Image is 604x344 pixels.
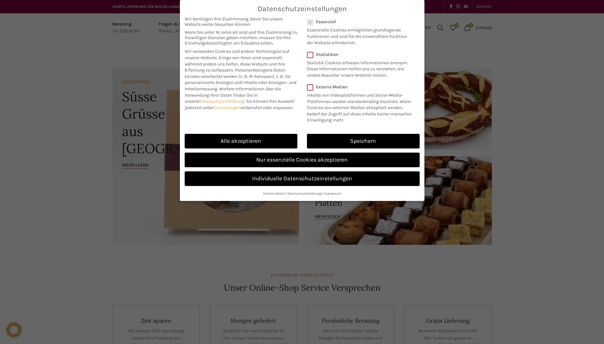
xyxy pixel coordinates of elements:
a: Impressum [323,191,341,196]
a: Datenschutzerklärung [288,191,321,196]
span: Datenschutzeinstellungen [258,5,347,13]
a: Alle akzeptieren [185,134,297,148]
span: Wir benötigen Ihre Zustimmung, bevor Sie unsere Website weiter besuchen können. [185,16,297,27]
a: Nur essenzielle Cookies akzeptieren [185,153,420,167]
a: Cookie-Details [263,191,285,196]
label: Essenziell [307,19,411,24]
span: Personenbezogene Daten können verarbeitet werden (z. B. IP-Adressen), z. B. für personalisierte A... [185,67,296,92]
label: Externe Medien [307,84,416,90]
a: Datenschutzerklärung [200,99,244,104]
a: Individuelle Datenschutzeinstellungen [185,171,420,186]
span: Wenn Sie unter 16 Jahre alt sind und Ihre Zustimmung zu freiwilligen Diensten geben möchten, müss... [185,30,297,46]
p: Statistik Cookies erfassen Informationen anonym. Diese Informationen helfen uns zu verstehen, wie... [307,57,411,79]
span: Weitere Informationen über die Verwendung Ihrer Daten finden Sie in unserer . [185,86,281,104]
p: Essenzielle Cookies ermöglichen grundlegende Funktionen und sind für die einwandfreie Funktion de... [307,24,411,46]
span: Sie können Ihre Auswahl jederzeit unter widerrufen oder anpassen. [185,99,295,110]
a: Speichern [307,134,420,148]
label: Statistiken [307,52,411,57]
p: Inhalte von Videoplattformen und Social-Media-Plattformen werden standardmäßig blockiert. Wenn Co... [307,90,416,123]
span: Wir verwenden Cookies und andere Technologien auf unserer Website. Einige von ihnen sind essenzie... [185,49,289,73]
a: Einstellungen [213,105,241,110]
